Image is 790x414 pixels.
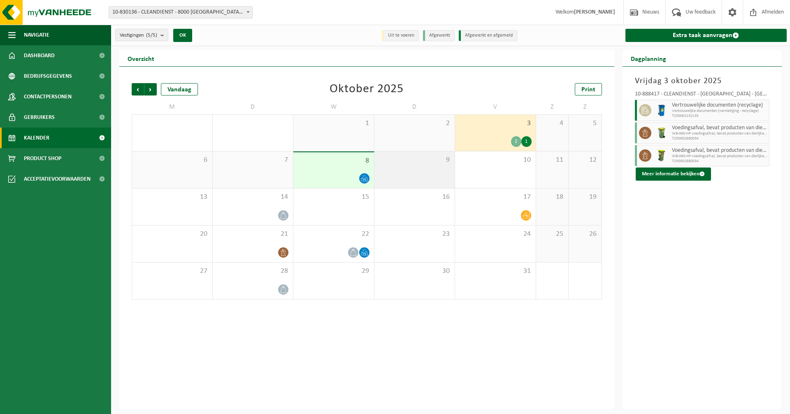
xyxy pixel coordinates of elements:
span: 19 [573,193,597,202]
span: 18 [540,193,565,202]
span: Voedingsafval, bevat producten van dierlijke oorsprong, onverpakt, categorie 3 [672,147,767,154]
button: Meer informatie bekijken [636,167,711,181]
td: Z [569,100,602,114]
td: W [293,100,374,114]
span: Bedrijfsgegevens [24,66,72,86]
div: 10-888417 - CLEANDIENST - [GEOGRAPHIC_DATA] - [GEOGRAPHIC_DATA] [635,91,770,100]
h2: Dagplanning [623,50,674,66]
span: 9 [379,156,451,165]
strong: [PERSON_NAME] [574,9,615,15]
span: 25 [540,230,565,239]
span: Vertrouwelijke documenten (recyclage) [672,102,767,109]
span: 31 [459,267,532,276]
span: 26 [573,230,597,239]
span: 1 [297,119,370,128]
span: 28 [217,267,289,276]
span: 10 [459,156,532,165]
span: 23 [379,230,451,239]
span: Gebruikers [24,107,55,128]
span: 11 [540,156,565,165]
div: 1 [521,136,532,147]
div: 2 [511,136,521,147]
li: Afgewerkt [423,30,455,41]
a: Extra taak aanvragen [625,29,787,42]
span: 30 [379,267,451,276]
span: 21 [217,230,289,239]
span: Volgende [144,83,157,95]
span: 3 [459,119,532,128]
h2: Overzicht [119,50,163,66]
span: Voedingsafval, bevat producten van dierlijke oorsprong, onverpakt, categorie 3 [672,125,767,131]
img: WB-0240-HPE-BE-09 [655,104,668,116]
span: Acceptatievoorwaarden [24,169,91,189]
span: Dashboard [24,45,55,66]
img: WB-0060-HPE-GN-50 [655,149,668,162]
span: 7 [217,156,289,165]
span: 24 [459,230,532,239]
span: 16 [379,193,451,202]
td: D [213,100,294,114]
span: 27 [136,267,208,276]
img: WB-0140-HPE-GN-50 [655,127,668,139]
span: 14 [217,193,289,202]
span: 2 [379,119,451,128]
span: Kalender [24,128,49,148]
span: 13 [136,193,208,202]
span: Vestigingen [120,29,157,42]
span: 10-830136 - CLEANDIENST - 8000 BRUGGE, PATHOEKEWEG 48 [109,7,252,18]
count: (5/5) [146,33,157,38]
a: Print [575,83,602,95]
span: Product Shop [24,148,61,169]
span: 5 [573,119,597,128]
span: Contactpersonen [24,86,72,107]
span: Navigatie [24,25,49,45]
span: WB-060-HP voedingsafval, bevat producten van dierlijke oors [672,131,767,136]
li: Uit te voeren [382,30,419,41]
span: T250002880034 [672,159,767,164]
h3: Vrijdag 3 oktober 2025 [635,75,770,87]
span: 6 [136,156,208,165]
span: 12 [573,156,597,165]
td: D [374,100,455,114]
span: 17 [459,193,532,202]
td: M [132,100,213,114]
div: Oktober 2025 [330,83,404,95]
td: Z [536,100,569,114]
span: 8 [297,156,370,165]
span: Vertrouwelijke documenten (vernietiging - recyclage) [672,109,767,114]
li: Afgewerkt en afgemeld [459,30,517,41]
span: Vorige [132,83,144,95]
span: 20 [136,230,208,239]
td: V [455,100,536,114]
span: 22 [297,230,370,239]
span: 10-830136 - CLEANDIENST - 8000 BRUGGE, PATHOEKEWEG 48 [109,6,253,19]
button: Vestigingen(5/5) [115,29,168,41]
span: T250002132135 [672,114,767,119]
span: 4 [540,119,565,128]
span: WB-060-HP voedingsafval, bevat producten van dierlijke oors [672,154,767,159]
span: Print [581,86,595,93]
button: OK [173,29,192,42]
span: 29 [297,267,370,276]
span: 15 [297,193,370,202]
div: Vandaag [161,83,198,95]
span: T250002880034 [672,136,767,141]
